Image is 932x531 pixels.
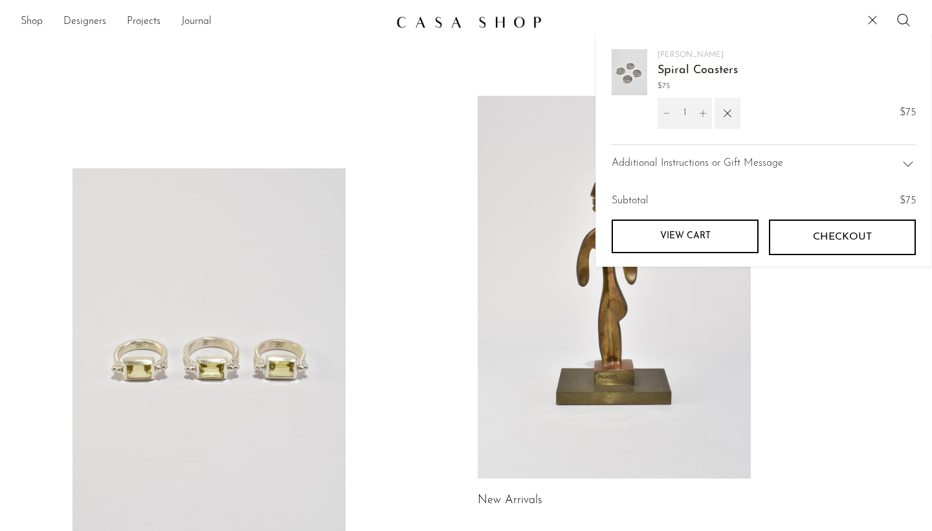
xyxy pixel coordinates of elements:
[813,231,872,243] span: Checkout
[21,11,386,33] ul: NEW HEADER MENU
[658,51,724,59] a: [PERSON_NAME]
[612,155,783,172] span: Additional Instructions or Gift Message
[658,65,738,76] a: Spiral Coasters
[612,144,916,183] div: Additional Instructions or Gift Message
[676,98,694,129] input: Quantity
[612,220,759,253] a: View cart
[612,193,649,210] span: Subtotal
[658,80,738,93] span: $75
[694,98,712,129] button: Increment
[63,14,106,30] a: Designers
[900,196,916,206] span: $75
[769,220,916,254] button: Checkout
[181,14,212,30] a: Journal
[21,14,43,30] a: Shop
[127,14,161,30] a: Projects
[478,495,542,506] a: New Arrivals
[21,11,386,33] nav: Desktop navigation
[612,49,647,96] img: Spiral Coasters
[900,105,916,122] span: $75
[658,98,676,129] button: Decrement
